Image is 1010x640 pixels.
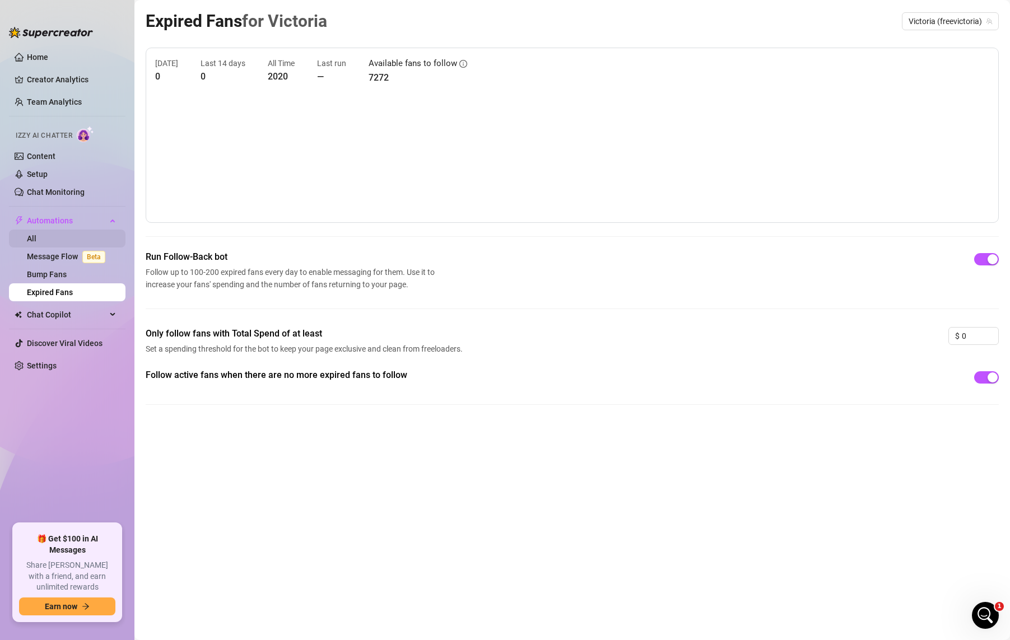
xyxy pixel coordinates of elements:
span: Beta [82,251,105,263]
a: Discover Viral Videos [27,339,103,348]
h1: [PERSON_NAME] [54,6,127,14]
button: Upload attachment [53,367,62,376]
a: Settings [27,361,57,370]
a: Chat Monitoring [27,188,85,197]
span: Share [PERSON_NAME] with a friend, and earn unlimited rewards [19,560,115,593]
button: Earn nowarrow-right [19,597,115,615]
div: Profile image for Ella[PERSON_NAME]from 🌟 SupercreatorHi [PERSON_NAME],Welcome to Supercreator! S... [9,64,215,166]
span: Izzy AI Chatter [16,130,72,141]
article: Expired Fans [146,8,327,34]
span: Chat Copilot [27,306,106,324]
span: info-circle [459,60,467,68]
button: Start recording [71,367,80,376]
span: [PERSON_NAME] [50,83,110,91]
article: Last run [317,57,346,69]
img: Profile image for Ella [32,6,50,24]
span: Follow active fans when there are no more expired fans to follow [146,368,466,382]
a: Creator Analytics [27,71,117,88]
span: Victoria (freevictoria) [909,13,992,30]
article: 7272 [369,71,467,85]
div: Ella says… [9,64,215,180]
a: Home [27,53,48,62]
button: Emoji picker [17,367,26,376]
article: — [317,69,346,83]
button: Home [175,4,197,26]
span: Run Follow-Back bot [146,250,439,264]
textarea: Message… [10,343,215,362]
a: Expired Fans [27,288,73,297]
img: logo-BBDzfeDw.svg [9,27,93,38]
span: 1 [995,602,1004,611]
div: Close [197,4,217,25]
a: Content [27,152,55,161]
a: Setup [27,170,48,179]
span: thunderbolt [15,216,24,225]
a: Team Analytics [27,97,82,106]
a: Message FlowBeta [27,252,110,261]
iframe: Intercom live chat [972,602,999,629]
button: go back [7,4,29,26]
a: All [27,234,36,243]
img: AI Chatter [77,126,94,142]
button: Send a message… [192,362,210,380]
article: Last 14 days [201,57,245,69]
div: Hi [PERSON_NAME], Welcome to Supercreator! Since you joined through a friend’s referral, Here’s y... [23,105,201,270]
span: 🎁 Get $100 in AI Messages [19,534,115,555]
span: for Victoria [242,11,327,31]
article: 2020 [268,69,295,83]
article: 0 [201,69,245,83]
img: Chat Copilot [15,311,22,319]
article: 0 [155,69,178,83]
span: Earn now [45,602,77,611]
a: Bump Fans [27,270,67,279]
input: 0.00 [962,328,998,344]
span: Set a spending threshold for the bot to keep your page exclusive and clean from freeloaders. [146,343,466,355]
img: Profile image for Ella [23,78,41,96]
span: Follow up to 100-200 expired fans every day to enable messaging for them. Use it to increase your... [146,266,439,291]
p: Active 9h ago [54,14,104,25]
article: [DATE] [155,57,178,69]
article: All Time [268,57,295,69]
span: Only follow fans with Total Spend of at least [146,327,466,340]
button: Gif picker [35,367,44,376]
span: arrow-right [82,602,90,610]
article: Available fans to follow [369,57,457,71]
span: team [986,18,993,25]
span: from 🌟 Supercreator [110,83,188,91]
span: Automations [27,212,106,230]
